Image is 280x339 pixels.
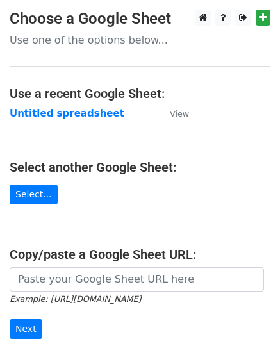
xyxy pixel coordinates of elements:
a: View [157,108,189,119]
small: View [170,109,189,119]
h4: Copy/paste a Google Sheet URL: [10,247,270,262]
input: Paste your Google Sheet URL here [10,267,264,292]
a: Select... [10,185,58,204]
h4: Use a recent Google Sheet: [10,86,270,101]
h3: Choose a Google Sheet [10,10,270,28]
h4: Select another Google Sheet: [10,160,270,175]
input: Next [10,319,42,339]
p: Use one of the options below... [10,33,270,47]
a: Untitled spreadsheet [10,108,124,119]
small: Example: [URL][DOMAIN_NAME] [10,294,141,304]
